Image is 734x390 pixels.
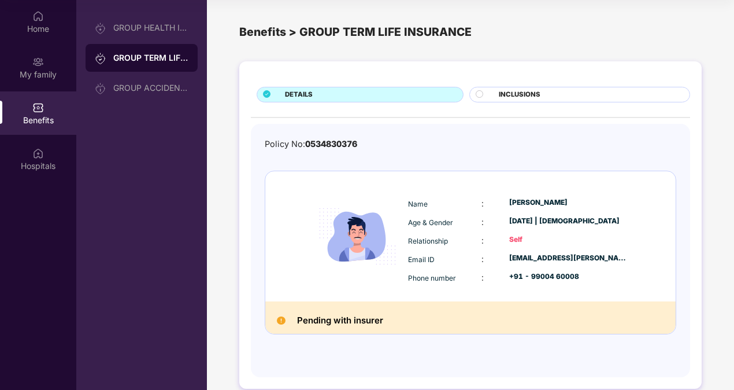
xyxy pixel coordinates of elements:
span: : [481,273,484,282]
img: svg+xml;base64,PHN2ZyBpZD0iSG9tZSIgeG1sbnM9Imh0dHA6Ly93d3cudzMub3JnLzIwMDAvc3ZnIiB3aWR0aD0iMjAiIG... [32,10,44,22]
span: : [481,254,484,264]
div: GROUP TERM LIFE INSURANCE [113,52,188,64]
img: svg+xml;base64,PHN2ZyB3aWR0aD0iMjAiIGhlaWdodD0iMjAiIHZpZXdCb3g9IjAgMCAyMCAyMCIgZmlsbD0ibm9uZSIgeG... [95,83,106,94]
img: svg+xml;base64,PHN2ZyBpZD0iQmVuZWZpdHMiIHhtbG5zPSJodHRwOi8vd3d3LnczLm9yZy8yMDAwL3N2ZyIgd2lkdGg9Ij... [32,102,44,113]
div: GROUP HEALTH INSURANCE [113,23,188,32]
img: svg+xml;base64,PHN2ZyBpZD0iSG9zcGl0YWxzIiB4bWxucz0iaHR0cDovL3d3dy53My5vcmcvMjAwMC9zdmciIHdpZHRoPS... [32,148,44,159]
img: svg+xml;base64,PHN2ZyB3aWR0aD0iMjAiIGhlaWdodD0iMjAiIHZpZXdCb3g9IjAgMCAyMCAyMCIgZmlsbD0ibm9uZSIgeG... [95,23,106,34]
span: Email ID [408,255,435,264]
span: : [481,236,484,245]
span: Age & Gender [408,218,453,227]
div: +91 - 99004 60008 [509,271,628,282]
img: icon [310,189,405,284]
div: [DATE] | [DEMOGRAPHIC_DATA] [509,216,628,227]
div: Benefits > GROUP TERM LIFE INSURANCE [239,23,702,41]
span: INCLUSIONS [499,90,540,100]
div: [PERSON_NAME] [509,197,628,208]
div: [EMAIL_ADDRESS][PERSON_NAME][DOMAIN_NAME] [509,253,628,264]
span: Name [408,200,428,208]
img: svg+xml;base64,PHN2ZyB3aWR0aD0iMjAiIGhlaWdodD0iMjAiIHZpZXdCb3g9IjAgMCAyMCAyMCIgZmlsbD0ibm9uZSIgeG... [32,56,44,68]
span: 0534830376 [305,139,357,149]
div: Self [509,234,628,245]
img: Pending [277,317,286,325]
div: Policy No: [265,138,357,151]
div: GROUP ACCIDENTAL INSURANCE [113,83,188,93]
h2: Pending with insurer [297,313,383,328]
span: : [481,217,484,227]
span: Relationship [408,237,448,245]
span: Phone number [408,274,456,282]
img: svg+xml;base64,PHN2ZyB3aWR0aD0iMjAiIGhlaWdodD0iMjAiIHZpZXdCb3g9IjAgMCAyMCAyMCIgZmlsbD0ibm9uZSIgeG... [95,53,106,64]
span: DETAILS [285,90,313,100]
span: : [481,198,484,208]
